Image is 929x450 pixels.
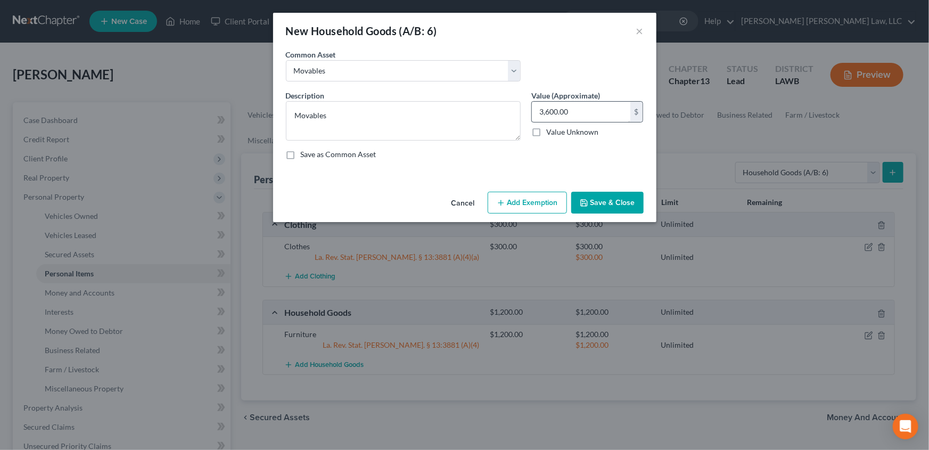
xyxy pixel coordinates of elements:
div: $ [630,102,643,122]
input: 0.00 [532,102,630,122]
span: Description [286,91,325,100]
label: Value Unknown [546,127,598,137]
button: Save & Close [571,192,644,214]
div: Open Intercom Messenger [893,414,918,439]
label: Save as Common Asset [301,149,376,160]
label: Common Asset [286,49,336,60]
button: Add Exemption [488,192,567,214]
button: Cancel [443,193,483,214]
div: New Household Goods (A/B: 6) [286,23,437,38]
button: × [636,24,644,37]
label: Value (Approximate) [531,90,600,101]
